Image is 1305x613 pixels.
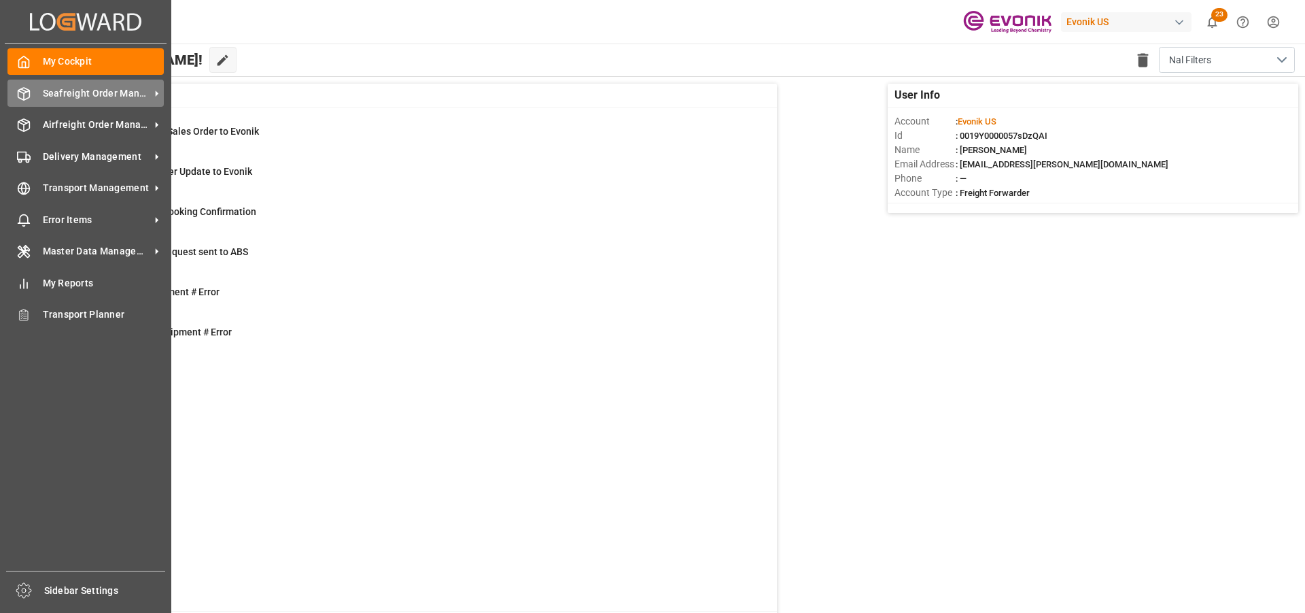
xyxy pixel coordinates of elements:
[70,245,760,274] a: 0Pending Bkg Request sent to ABSShipment
[1197,7,1228,37] button: show 23 new notifications
[56,47,203,73] span: Hello [PERSON_NAME]!
[1211,8,1228,22] span: 23
[1228,7,1258,37] button: Help Center
[104,246,248,257] span: Pending Bkg Request sent to ABS
[70,125,760,153] a: 0Error on Initial Sales Order to EvonikShipment
[894,143,956,157] span: Name
[104,166,252,177] span: Error Sales Order Update to Evonik
[70,285,760,314] a: 4Main-Leg Shipment # ErrorShipment
[104,206,256,217] span: ABS: Missing Booking Confirmation
[958,116,996,127] span: Evonik US
[70,325,760,354] a: 2TU : Pre-Leg Shipment # ErrorTransport Unit
[894,157,956,171] span: Email Address
[1169,53,1211,67] span: Nal Filters
[44,584,166,598] span: Sidebar Settings
[43,276,164,291] span: My Reports
[956,116,996,127] span: :
[43,86,150,101] span: Seafreight Order Management
[43,54,164,69] span: My Cockpit
[963,10,1051,34] img: Evonik-brand-mark-Deep-Purple-RGB.jpeg_1700498283.jpeg
[70,205,760,233] a: 32ABS: Missing Booking ConfirmationShipment
[1159,47,1295,73] button: open menu
[43,181,150,195] span: Transport Management
[43,213,150,227] span: Error Items
[43,308,164,322] span: Transport Planner
[956,159,1168,169] span: : [EMAIL_ADDRESS][PERSON_NAME][DOMAIN_NAME]
[70,165,760,193] a: 0Error Sales Order Update to EvonikShipment
[956,188,1030,198] span: : Freight Forwarder
[894,129,956,143] span: Id
[7,301,164,328] a: Transport Planner
[7,48,164,75] a: My Cockpit
[894,114,956,129] span: Account
[1061,9,1197,35] button: Evonik US
[956,173,967,184] span: : —
[894,186,956,200] span: Account Type
[43,150,150,164] span: Delivery Management
[956,145,1027,155] span: : [PERSON_NAME]
[43,244,150,259] span: Master Data Management
[894,171,956,186] span: Phone
[894,87,940,103] span: User Info
[104,126,259,137] span: Error on Initial Sales Order to Evonik
[956,131,1047,141] span: : 0019Y0000057sDzQAI
[1061,12,1191,32] div: Evonik US
[7,269,164,296] a: My Reports
[43,118,150,132] span: Airfreight Order Management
